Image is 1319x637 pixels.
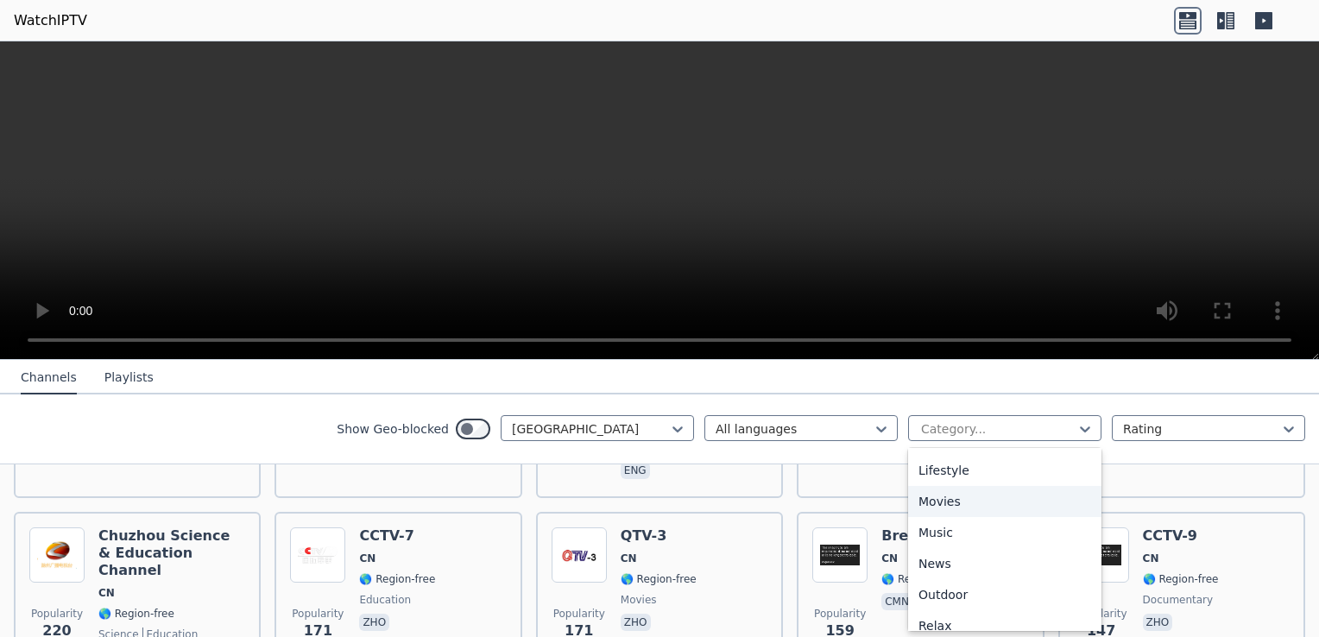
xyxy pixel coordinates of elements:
[1143,527,1219,545] h6: CCTV-9
[812,527,868,583] img: Bread TV
[908,486,1101,517] div: Movies
[908,579,1101,610] div: Outdoor
[337,420,449,438] label: Show Geo-blocked
[881,572,957,586] span: 🌎 Region-free
[1143,572,1219,586] span: 🌎 Region-free
[908,517,1101,548] div: Music
[552,527,607,583] img: QTV-3
[553,607,605,621] span: Popularity
[621,593,657,607] span: movies
[98,607,174,621] span: 🌎 Region-free
[908,548,1101,579] div: News
[359,593,411,607] span: education
[881,593,912,610] p: cmn
[621,614,651,631] p: zho
[359,527,435,545] h6: CCTV-7
[881,552,898,565] span: CN
[21,362,77,394] button: Channels
[290,527,345,583] img: CCTV-7
[1143,614,1173,631] p: zho
[98,586,115,600] span: CN
[359,614,389,631] p: zho
[31,607,83,621] span: Popularity
[29,527,85,583] img: Chuzhou Science & Education Channel
[1143,593,1214,607] span: documentary
[621,462,650,479] p: eng
[881,527,957,545] h6: Bread TV
[359,572,435,586] span: 🌎 Region-free
[621,572,697,586] span: 🌎 Region-free
[621,527,697,545] h6: QTV-3
[104,362,154,394] button: Playlists
[908,455,1101,486] div: Lifestyle
[14,10,87,31] a: WatchIPTV
[98,527,245,579] h6: Chuzhou Science & Education Channel
[621,552,637,565] span: CN
[292,607,344,621] span: Popularity
[1143,552,1159,565] span: CN
[814,607,866,621] span: Popularity
[359,552,376,565] span: CN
